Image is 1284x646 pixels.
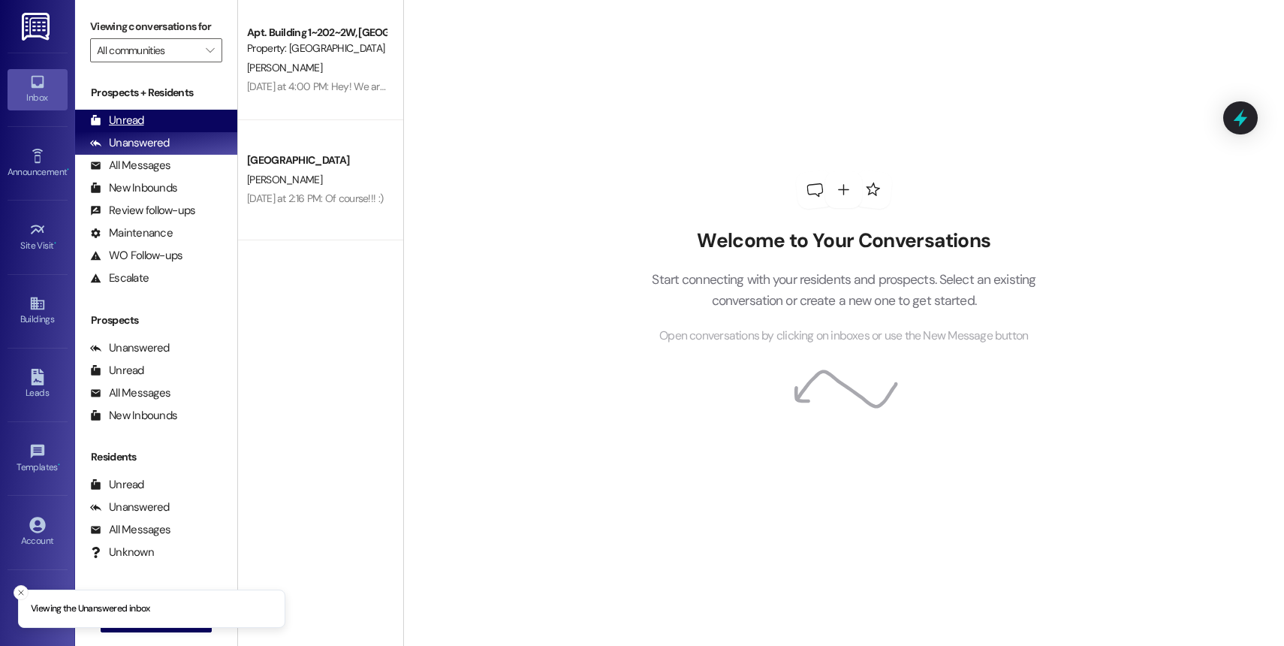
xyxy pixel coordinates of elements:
[8,439,68,479] a: Templates •
[90,135,170,151] div: Unanswered
[54,238,56,249] span: •
[90,363,144,379] div: Unread
[8,364,68,405] a: Leads
[31,602,150,616] p: Viewing the Unanswered inbox
[90,225,173,241] div: Maintenance
[8,291,68,331] a: Buildings
[247,41,386,56] div: Property: [GEOGRAPHIC_DATA]
[75,449,237,465] div: Residents
[8,512,68,553] a: Account
[90,203,195,219] div: Review follow-ups
[90,158,170,174] div: All Messages
[247,61,322,74] span: [PERSON_NAME]
[90,522,170,538] div: All Messages
[90,180,177,196] div: New Inbounds
[90,545,154,560] div: Unknown
[206,44,214,56] i: 
[90,113,144,128] div: Unread
[8,69,68,110] a: Inbox
[90,15,222,38] label: Viewing conversations for
[75,312,237,328] div: Prospects
[247,192,383,205] div: [DATE] at 2:16 PM: Of course!!! :)
[90,340,170,356] div: Unanswered
[247,25,386,41] div: Apt. Building 1~202~2W, [GEOGRAPHIC_DATA]
[75,85,237,101] div: Prospects + Residents
[90,500,170,515] div: Unanswered
[8,586,68,626] a: Support
[90,385,170,401] div: All Messages
[67,165,69,175] span: •
[247,152,386,168] div: [GEOGRAPHIC_DATA]
[90,408,177,424] div: New Inbounds
[8,217,68,258] a: Site Visit •
[22,13,53,41] img: ResiDesk Logo
[247,173,322,186] span: [PERSON_NAME]
[97,38,198,62] input: All communities
[659,327,1028,346] span: Open conversations by clicking on inboxes or use the New Message button
[629,229,1059,253] h2: Welcome to Your Conversations
[90,248,182,264] div: WO Follow-ups
[90,270,149,286] div: Escalate
[629,269,1059,312] p: Start connecting with your residents and prospects. Select an existing conversation or create a n...
[14,585,29,600] button: Close toast
[58,460,60,470] span: •
[90,477,144,493] div: Unread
